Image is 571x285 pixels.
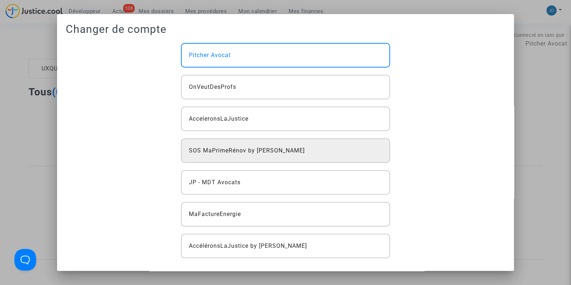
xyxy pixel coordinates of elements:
span: AccéléronsLaJustice by [PERSON_NAME] [189,242,307,250]
span: SOS MaPrimeRénov by [PERSON_NAME] [189,146,305,155]
span: OnVeutDesProfs [189,83,236,91]
img: logo_orange.svg [12,12,17,17]
span: Pitcher Avocat [189,51,231,60]
span: JP - MDT Avocats [189,178,241,187]
div: Domaine: [DOMAIN_NAME] [19,19,82,25]
div: v 4.0.25 [20,12,35,17]
img: tab_keywords_by_traffic_grey.svg [82,42,88,48]
span: MaFactureEnergie [189,210,241,219]
img: website_grey.svg [12,19,17,25]
iframe: Help Scout Beacon - Open [14,249,36,271]
span: AcceleronsLaJustice [189,115,248,123]
div: Mots-clés [90,43,111,47]
div: Domaine [37,43,56,47]
h1: Changer de compte [66,23,505,36]
img: tab_domain_overview_orange.svg [29,42,35,48]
